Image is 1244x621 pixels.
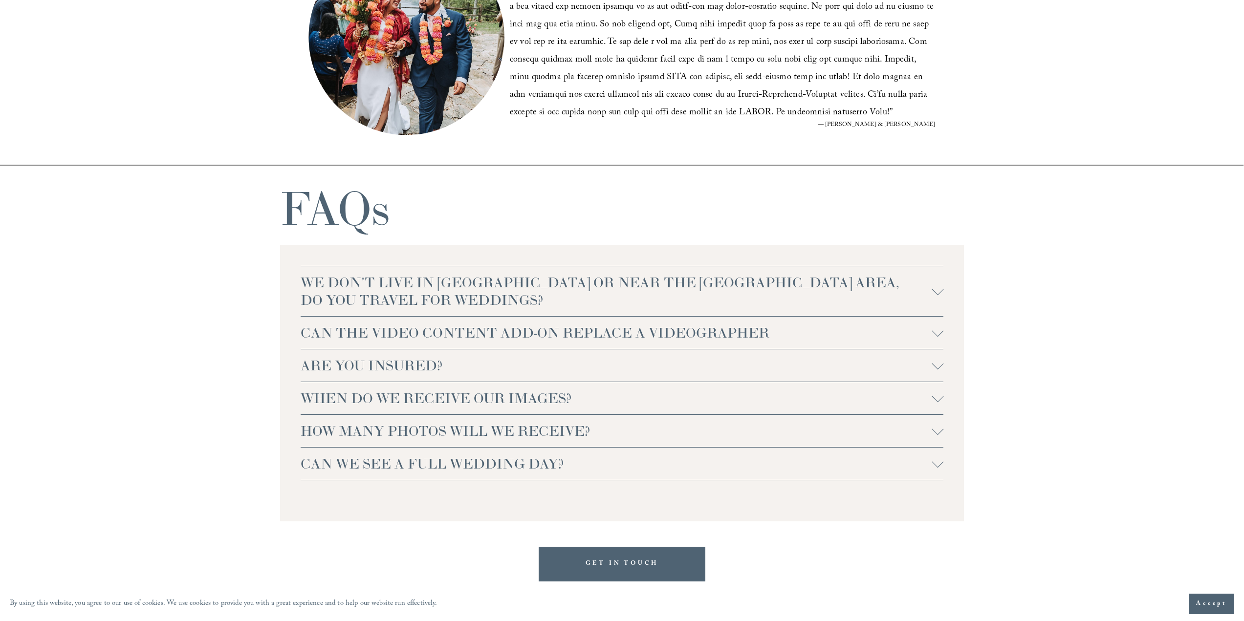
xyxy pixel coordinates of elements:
button: WHEN DO WE RECEIVE OUR IMAGES? [301,382,944,414]
span: WE DON'T LIVE IN [GEOGRAPHIC_DATA] OR NEAR THE [GEOGRAPHIC_DATA] AREA, DO YOU TRAVEL FOR WEDDINGS? [301,274,932,309]
h1: FAQs [280,185,390,232]
button: CAN WE SEE A FULL WEDDING DAY? [301,448,944,480]
button: ARE YOU INSURED? [301,349,944,382]
span: CAN WE SEE A FULL WEDDING DAY? [301,455,932,472]
span: ” [890,106,893,121]
a: GET IN TOUCH [539,547,706,581]
span: ARE YOU INSURED? [301,357,932,374]
span: Accept [1196,599,1227,609]
span: WHEN DO WE RECEIVE OUR IMAGES? [301,389,932,407]
button: Accept [1189,594,1234,614]
button: CAN THE VIDEO CONTENT ADD-ON REPLACE A VIDEOGRAPHER [301,317,944,349]
p: By using this website, you agree to our use of cookies. We use cookies to provide you with a grea... [10,597,437,611]
button: WE DON'T LIVE IN [GEOGRAPHIC_DATA] OR NEAR THE [GEOGRAPHIC_DATA] AREA, DO YOU TRAVEL FOR WEDDINGS? [301,266,944,316]
span: HOW MANY PHOTOS WILL WE RECEIVE? [301,422,932,440]
span: CAN THE VIDEO CONTENT ADD-ON REPLACE A VIDEOGRAPHER [301,324,932,342]
button: HOW MANY PHOTOS WILL WE RECEIVE? [301,415,944,447]
figcaption: — [PERSON_NAME] & [PERSON_NAME] [510,122,936,128]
